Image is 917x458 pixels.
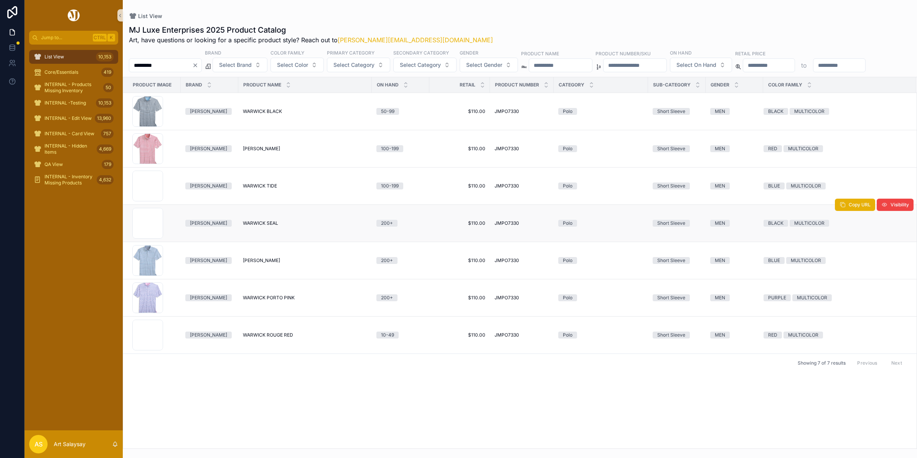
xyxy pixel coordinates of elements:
[243,220,367,226] a: WARWICK SEAL
[768,257,780,264] div: BLUE
[29,96,118,110] a: INTERNAL -Testing10,153
[213,58,267,72] button: Select Button
[434,257,485,264] a: $110.00
[495,257,549,264] a: JMPO7330
[434,332,485,338] a: $110.00
[710,145,759,152] a: MEN
[133,82,172,88] span: Product Image
[185,108,234,115] a: [PERSON_NAME]
[243,183,367,189] a: WARWICK TIDE
[558,108,643,115] a: Polo
[764,183,907,189] a: BLUEMULTICOLOR
[45,115,92,121] span: INTERNAL - Edit View
[676,61,716,69] span: Select On Hand
[270,49,304,56] label: Color Family
[219,61,252,69] span: Select Brand
[45,54,64,60] span: List View
[835,199,875,211] button: Copy URL
[376,257,425,264] a: 200+
[270,58,324,72] button: Select Button
[29,31,118,45] button: Jump to...CtrlK
[434,220,485,226] a: $110.00
[29,50,118,64] a: List View10,153
[653,257,701,264] a: Short Sleeve
[495,183,549,189] a: JMPO7330
[376,145,425,152] a: 100-199
[129,35,493,45] span: Art, have questions or looking for a specific product style? Reach out to
[563,220,572,227] div: Polo
[103,83,114,92] div: 50
[711,82,729,88] span: Gender
[45,143,94,155] span: INTERNAL - Hidden Items
[768,332,777,339] div: RED
[788,332,818,339] div: MULTICOLOR
[558,332,643,339] a: Polo
[190,145,227,152] div: [PERSON_NAME]
[558,220,643,227] a: Polo
[243,257,367,264] a: [PERSON_NAME]
[710,294,759,301] a: MEN
[797,294,827,301] div: MULTICOLOR
[186,82,202,88] span: Brand
[657,294,685,301] div: Short Sleeve
[29,111,118,125] a: INTERNAL - Edit View13,960
[190,332,227,339] div: [PERSON_NAME]
[764,332,907,339] a: REDMULTICOLOR
[243,146,367,152] a: [PERSON_NAME]
[877,199,914,211] button: Visibility
[338,36,493,44] a: [PERSON_NAME][EMAIL_ADDRESS][DOMAIN_NAME]
[434,295,485,301] span: $110.00
[657,108,685,115] div: Short Sleeve
[97,175,114,184] div: 4,632
[205,49,221,56] label: Brand
[381,108,394,115] div: 50-99
[434,146,485,152] a: $110.00
[185,332,234,339] a: [PERSON_NAME]
[563,108,572,115] div: Polo
[138,12,162,20] span: List View
[653,332,701,339] a: Short Sleeve
[434,183,485,189] a: $110.00
[558,294,643,301] a: Polo
[45,161,63,168] span: QA View
[190,183,227,189] div: [PERSON_NAME]
[381,257,393,264] div: 200+
[495,146,519,152] span: JMPO7330
[764,145,907,152] a: REDMULTICOLOR
[185,220,234,227] a: [PERSON_NAME]
[657,332,685,339] div: Short Sleeve
[563,294,572,301] div: Polo
[735,50,765,57] label: Retail Price
[190,294,227,301] div: [PERSON_NAME]
[243,108,282,114] span: WARWICK BLACK
[377,82,399,88] span: On Hand
[381,145,399,152] div: 100-199
[768,220,783,227] div: BLACK
[29,142,118,156] a: INTERNAL - Hidden Items4,669
[243,257,280,264] span: [PERSON_NAME]
[653,108,701,115] a: Short Sleeve
[376,220,425,227] a: 200+
[192,62,201,68] button: Clear
[715,108,725,115] div: MEN
[788,145,818,152] div: MULTICOLOR
[393,58,457,72] button: Select Button
[495,108,549,114] a: JMPO7330
[243,82,281,88] span: Product Name
[764,257,907,264] a: BLUEMULTICOLOR
[327,49,374,56] label: Primary Category
[400,61,441,69] span: Select Category
[185,183,234,189] a: [PERSON_NAME]
[558,257,643,264] a: Polo
[45,81,100,94] span: INTERNAL - Products Missing Inventory
[710,257,759,264] a: MEN
[764,294,907,301] a: PURPLEMULTICOLOR
[434,108,485,114] span: $110.00
[393,49,449,56] label: Secondary Category
[460,82,475,88] span: Retail
[495,220,519,226] span: JMPO7330
[657,145,685,152] div: Short Sleeve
